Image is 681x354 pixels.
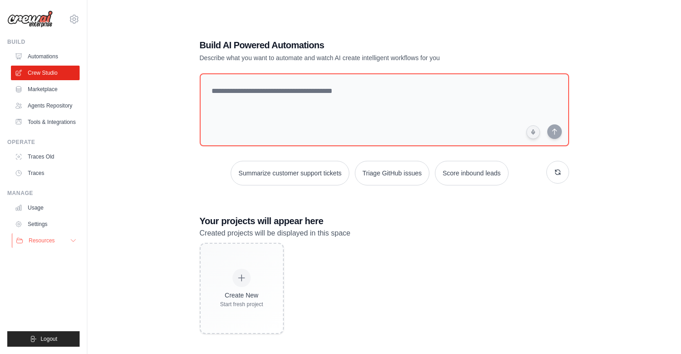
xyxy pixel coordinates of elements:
button: Resources [12,233,81,248]
iframe: Chat Widget [636,310,681,354]
button: Logout [7,331,80,347]
span: Logout [40,335,57,343]
a: Settings [11,217,80,231]
div: Manage [7,190,80,197]
button: Triage GitHub issues [355,161,429,185]
a: Traces Old [11,149,80,164]
p: Describe what you want to automate and watch AI create intelligent workflows for you [200,53,505,62]
span: Resources [29,237,55,244]
a: Usage [11,200,80,215]
a: Agents Repository [11,98,80,113]
a: Tools & Integrations [11,115,80,129]
button: Click to speak your automation idea [526,125,540,139]
h3: Your projects will appear here [200,215,569,227]
div: Build [7,38,80,46]
div: Create New [220,291,263,300]
a: Automations [11,49,80,64]
div: Start fresh project [220,301,263,308]
a: Crew Studio [11,66,80,80]
button: Score inbound leads [435,161,509,185]
div: Widget de chat [636,310,681,354]
button: Summarize customer support tickets [231,161,349,185]
h1: Build AI Powered Automations [200,39,505,51]
div: Operate [7,139,80,146]
img: Logo [7,10,53,28]
button: Get new suggestions [546,161,569,184]
p: Created projects will be displayed in this space [200,227,569,239]
a: Traces [11,166,80,180]
a: Marketplace [11,82,80,97]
